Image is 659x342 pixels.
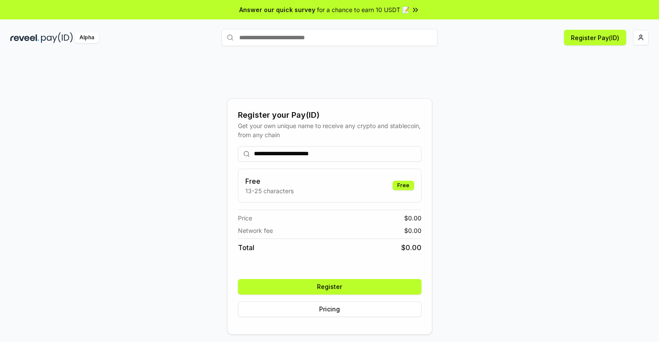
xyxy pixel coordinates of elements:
[238,213,252,223] span: Price
[238,109,421,121] div: Register your Pay(ID)
[75,32,99,43] div: Alpha
[238,301,421,317] button: Pricing
[564,30,626,45] button: Register Pay(ID)
[238,279,421,295] button: Register
[41,32,73,43] img: pay_id
[239,5,315,14] span: Answer our quick survey
[238,242,254,253] span: Total
[317,5,409,14] span: for a chance to earn 10 USDT 📝
[238,226,273,235] span: Network fee
[404,226,421,235] span: $ 0.00
[245,176,294,186] h3: Free
[10,32,39,43] img: reveel_dark
[245,186,294,195] p: 13-25 characters
[393,181,414,190] div: Free
[238,121,421,139] div: Get your own unique name to receive any crypto and stablecoin, from any chain
[404,213,421,223] span: $ 0.00
[401,242,421,253] span: $ 0.00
